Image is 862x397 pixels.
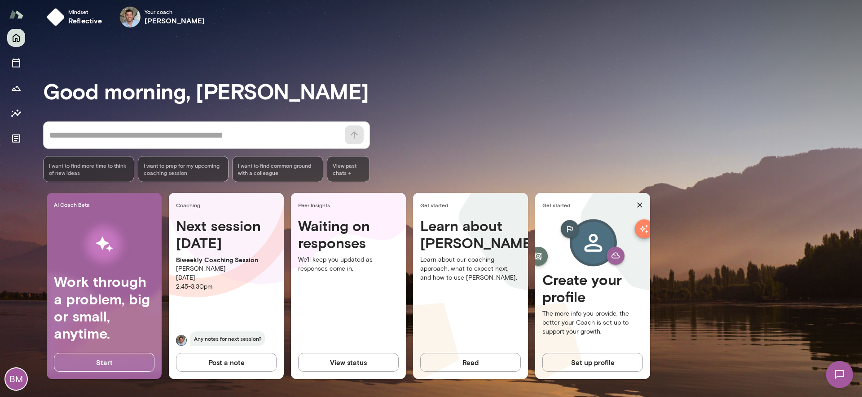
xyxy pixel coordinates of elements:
button: Sessions [7,54,25,72]
h4: Work through a problem, big or small, anytime. [54,273,154,342]
p: 2:45 - 3:30pm [176,282,277,291]
span: I want to prep for my upcoming coaching session [144,162,223,176]
button: Growth Plan [7,79,25,97]
h3: Good morning, [PERSON_NAME] [43,78,862,103]
span: Any notes for next session? [190,331,265,346]
button: Insights [7,104,25,122]
img: AI Workflows [64,216,144,273]
div: I want to find common ground with a colleague [232,156,323,182]
p: [PERSON_NAME] [176,264,277,273]
button: Documents [7,129,25,147]
button: Read [420,353,521,372]
span: I want to find common ground with a colleague [238,162,317,176]
button: Home [7,29,25,47]
span: Mindset [68,8,102,15]
h4: Learn about [PERSON_NAME] [420,217,521,252]
span: Get started [542,201,633,209]
button: Set up profile [542,353,643,372]
div: David SferlazzaYour coach[PERSON_NAME] [113,3,211,31]
img: David Sferlazza [119,6,141,28]
img: mindset [47,8,65,26]
div: I want to prep for my upcoming coaching session [138,156,229,182]
h6: [PERSON_NAME] [145,15,205,26]
p: Learn about our coaching approach, what to expect next, and how to use [PERSON_NAME]. [420,255,521,282]
span: AI Coach Beta [54,201,158,208]
p: We'll keep you updated as responses come in. [298,255,399,273]
div: BM [5,368,27,390]
span: Get started [420,201,524,209]
button: Post a note [176,353,277,372]
img: Create profile [546,217,639,271]
span: Peer Insights [298,201,402,209]
h6: reflective [68,15,102,26]
button: Mindsetreflective [43,3,110,31]
span: Your coach [145,8,205,15]
h4: Waiting on responses [298,217,399,252]
span: View past chats -> [327,156,370,182]
span: Coaching [176,201,280,209]
img: David [176,335,187,346]
span: I want to find more time to think of new ideas [49,162,128,176]
p: The more info you provide, the better your Coach is set up to support your growth. [542,309,643,336]
p: Biweekly Coaching Session [176,255,277,264]
button: View status [298,353,399,372]
div: I want to find more time to think of new ideas [43,156,134,182]
h4: Next session [DATE] [176,217,277,252]
button: Start [54,353,154,372]
p: [DATE] [176,273,277,282]
img: Mento [9,6,23,23]
h4: Create your profile [542,271,643,306]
